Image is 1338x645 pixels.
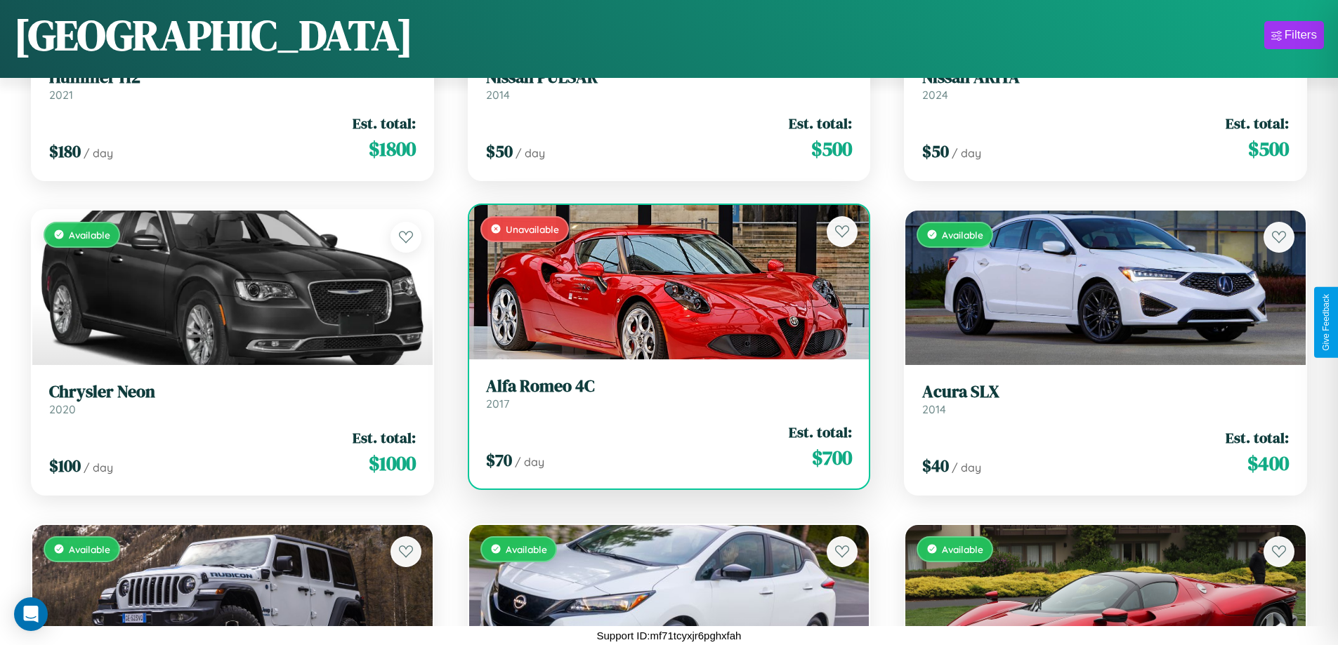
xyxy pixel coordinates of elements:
span: / day [84,146,113,160]
h3: Nissan PULSAR [486,67,853,88]
span: $ 100 [49,454,81,477]
span: $ 1800 [369,135,416,163]
a: Nissan PULSAR2014 [486,67,853,102]
span: Est. total: [353,427,416,448]
span: $ 500 [811,135,852,163]
span: $ 70 [486,448,512,472]
span: Available [942,543,983,555]
h3: Nissan ARIYA [922,67,1289,88]
h3: Acura SLX [922,382,1289,402]
span: 2014 [486,88,510,102]
span: / day [515,455,544,469]
div: Give Feedback [1321,294,1331,351]
span: 2020 [49,402,76,416]
span: 2014 [922,402,946,416]
p: Support ID: mf71tcyxjr6pghxfah [597,626,742,645]
span: $ 40 [922,454,949,477]
div: Filters [1285,28,1317,42]
span: / day [952,460,981,474]
span: Available [942,229,983,241]
span: Est. total: [789,113,852,133]
a: Chrysler Neon2020 [49,382,416,416]
span: Est. total: [789,422,852,442]
span: $ 50 [922,140,949,163]
h1: [GEOGRAPHIC_DATA] [14,6,413,64]
span: Est. total: [1226,113,1289,133]
span: Available [506,543,547,555]
span: $ 1000 [369,449,416,477]
span: 2017 [486,397,509,411]
span: $ 400 [1247,449,1289,477]
span: Available [69,543,110,555]
span: 2021 [49,88,73,102]
a: Acura SLX2014 [922,382,1289,416]
button: Filters [1264,21,1324,49]
span: Est. total: [353,113,416,133]
span: 2024 [922,88,948,102]
span: / day [84,460,113,474]
a: Nissan ARIYA2024 [922,67,1289,102]
h3: Alfa Romeo 4C [486,376,853,397]
span: $ 700 [812,444,852,472]
span: Est. total: [1226,427,1289,448]
span: Available [69,229,110,241]
span: $ 50 [486,140,513,163]
h3: Hummer H2 [49,67,416,88]
h3: Chrysler Neon [49,382,416,402]
div: Open Intercom Messenger [14,597,48,631]
span: $ 180 [49,140,81,163]
span: / day [516,146,545,160]
a: Alfa Romeo 4C2017 [486,376,853,411]
span: / day [952,146,981,160]
span: Unavailable [506,223,559,235]
span: $ 500 [1248,135,1289,163]
a: Hummer H22021 [49,67,416,102]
